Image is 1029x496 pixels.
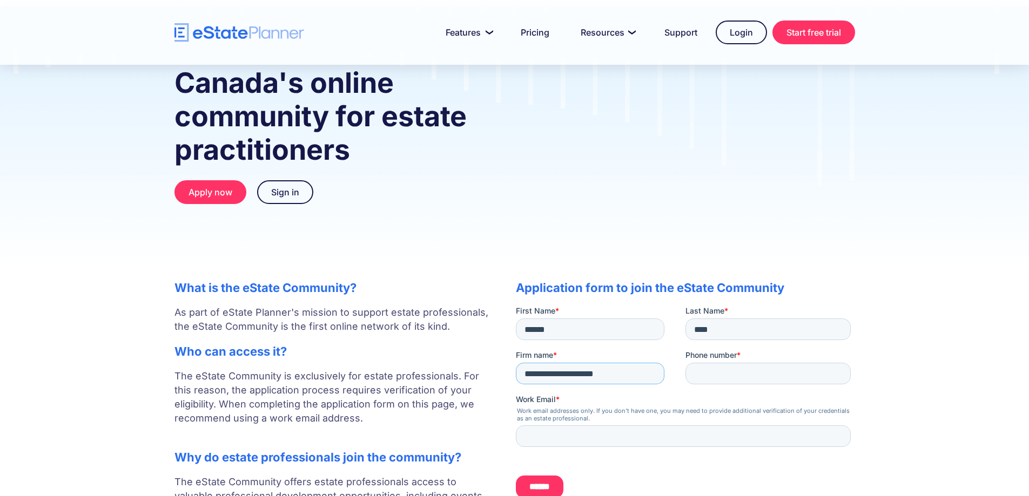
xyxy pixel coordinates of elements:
a: Sign in [257,180,313,204]
p: As part of eState Planner's mission to support estate professionals, the eState Community is the ... [174,305,494,334]
p: The eState Community is exclusively for estate professionals. For this reason, the application pr... [174,369,494,439]
h2: Who can access it? [174,344,494,358]
a: Features [433,22,502,43]
a: home [174,23,304,42]
a: Login [716,21,767,44]
h2: Why do estate professionals join the community? [174,450,494,464]
a: Apply now [174,180,246,204]
a: Support [651,22,710,43]
h2: Application form to join the eState Community [516,281,855,295]
a: Pricing [508,22,562,43]
strong: Canada's online community for estate practitioners [174,66,467,167]
a: Start free trial [772,21,855,44]
a: Resources [568,22,646,43]
h2: What is the eState Community? [174,281,494,295]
